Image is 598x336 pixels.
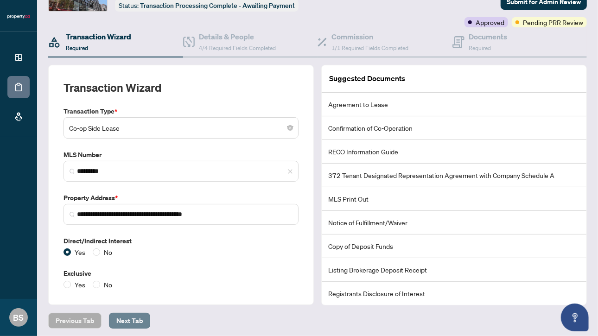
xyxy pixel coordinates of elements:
[66,31,131,42] h4: Transaction Wizard
[561,304,589,331] button: Open asap
[64,193,299,203] label: Property Address
[322,187,586,211] li: MLS Print Out
[523,17,583,27] span: Pending PRR Review
[322,164,586,187] li: 372 Tenant Designated Representation Agreement with Company Schedule A
[199,44,276,51] span: 4/4 Required Fields Completed
[322,140,586,164] li: RECO Information Guide
[71,279,89,290] span: Yes
[116,313,143,328] span: Next Tab
[69,119,293,137] span: Co-op Side Lease
[7,14,30,19] img: logo
[64,268,299,279] label: Exclusive
[469,44,491,51] span: Required
[109,313,150,329] button: Next Tab
[64,150,299,160] label: MLS Number
[322,258,586,282] li: Listing Brokerage Deposit Receipt
[64,80,161,95] h2: Transaction Wizard
[287,169,293,174] span: close
[329,73,405,84] article: Suggested Documents
[100,279,116,290] span: No
[322,93,586,116] li: Agreement to Lease
[64,106,299,116] label: Transaction Type
[199,31,276,42] h4: Details & People
[476,17,504,27] span: Approved
[469,31,508,42] h4: Documents
[70,212,75,217] img: search_icon
[71,247,89,257] span: Yes
[322,116,586,140] li: Confirmation of Co-Operation
[64,236,299,246] label: Direct/Indirect Interest
[322,282,586,305] li: Registrants Disclosure of Interest
[48,313,102,329] button: Previous Tab
[140,1,295,10] span: Transaction Processing Complete - Awaiting Payment
[287,125,293,131] span: close-circle
[66,44,88,51] span: Required
[331,31,408,42] h4: Commission
[13,311,24,324] span: BS
[70,169,75,174] img: search_icon
[331,44,408,51] span: 1/1 Required Fields Completed
[100,247,116,257] span: No
[322,235,586,258] li: Copy of Deposit Funds
[322,211,586,235] li: Notice of Fulfillment/Waiver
